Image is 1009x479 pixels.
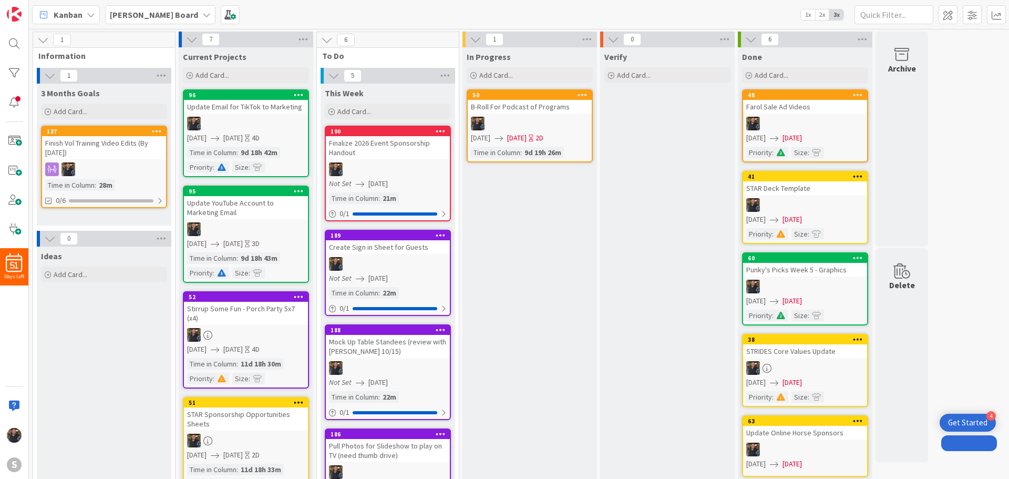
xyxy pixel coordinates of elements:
[252,133,260,144] div: 4D
[236,147,238,158] span: :
[329,361,343,375] img: CC
[743,335,867,344] div: 38
[187,222,201,236] img: CC
[187,358,236,370] div: Time in Column
[326,439,450,462] div: Pull Photos for Slideshow to play on TV (need thumb drive)
[746,147,772,158] div: Priority
[236,358,238,370] span: :
[184,302,308,325] div: Stirrup Some Fun - Porch Party 5x7 (x4)
[184,398,308,431] div: 51STAR Sponsorship Opportunities Sheets
[184,196,308,219] div: Update YouTube Account to Marketing Email
[472,91,592,99] div: 50
[184,90,308,100] div: 96
[743,117,867,130] div: CC
[888,62,916,75] div: Archive
[184,187,308,219] div: 95Update YouTube Account to Marketing Email
[743,443,867,456] div: CC
[772,391,774,403] span: :
[56,195,66,206] span: 0/6
[252,238,260,249] div: 3D
[808,147,809,158] span: :
[326,335,450,358] div: Mock Up Table Standees (review with [PERSON_NAME] 10/15)
[42,162,166,176] div: CC
[189,188,308,195] div: 95
[61,162,75,176] img: CC
[10,262,18,269] span: 51
[42,136,166,159] div: Finish Vol Training Video Edits (By [DATE])
[187,267,213,279] div: Priority
[808,391,809,403] span: :
[380,391,399,403] div: 22m
[743,172,867,195] div: 41STAR Deck Template
[772,228,774,240] span: :
[743,181,867,195] div: STAR Deck Template
[748,417,867,425] div: 63
[801,9,815,20] span: 1x
[60,232,78,245] span: 0
[468,90,592,114] div: 50B-Roll For Podcast of Programs
[339,303,349,314] span: 0 / 1
[520,147,522,158] span: :
[95,179,96,191] span: :
[236,252,238,264] span: :
[746,198,760,212] img: CC
[380,287,399,299] div: 22m
[326,406,450,419] div: 0/1
[187,161,213,173] div: Priority
[761,33,779,46] span: 6
[471,117,485,130] img: CC
[746,295,766,307] span: [DATE]
[223,238,243,249] span: [DATE]
[331,232,450,239] div: 189
[326,207,450,220] div: 0/1
[326,430,450,462] div: 186Pull Photos for Slideshow to play on TV (need thumb drive)
[743,100,867,114] div: Farol Sale Ad Videos
[331,128,450,135] div: 190
[748,91,867,99] div: 48
[368,377,388,388] span: [DATE]
[783,377,802,388] span: [DATE]
[808,310,809,321] span: :
[743,198,867,212] div: CC
[791,391,808,403] div: Size
[184,292,308,302] div: 52
[326,257,450,271] div: CC
[184,187,308,196] div: 95
[772,147,774,158] span: :
[184,398,308,407] div: 51
[187,373,213,384] div: Priority
[468,100,592,114] div: B-Roll For Podcast of Programs
[337,107,371,116] span: Add Card...
[783,133,802,144] span: [DATE]
[249,373,250,384] span: :
[252,450,260,461] div: 2D
[232,373,249,384] div: Size
[468,117,592,130] div: CC
[54,8,83,21] span: Kanban
[791,228,808,240] div: Size
[507,133,527,144] span: [DATE]
[743,253,867,263] div: 60
[829,9,843,20] span: 3x
[187,133,207,144] span: [DATE]
[746,228,772,240] div: Priority
[326,231,450,240] div: 189
[213,161,214,173] span: :
[202,33,220,46] span: 7
[329,287,378,299] div: Time in Column
[54,270,87,279] span: Add Card...
[743,253,867,277] div: 60Punky's Picks Week 5 - Graphics
[746,117,760,130] img: CC
[380,192,399,204] div: 21m
[746,443,760,456] img: CC
[7,428,22,443] img: CC
[889,279,915,291] div: Delete
[213,373,214,384] span: :
[783,214,802,225] span: [DATE]
[187,434,201,447] img: CC
[54,107,87,116] span: Add Card...
[339,407,349,418] span: 0 / 1
[471,133,490,144] span: [DATE]
[326,127,450,159] div: 190Finalize 2026 Event Sponsorship Handout
[238,147,280,158] div: 9d 18h 42m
